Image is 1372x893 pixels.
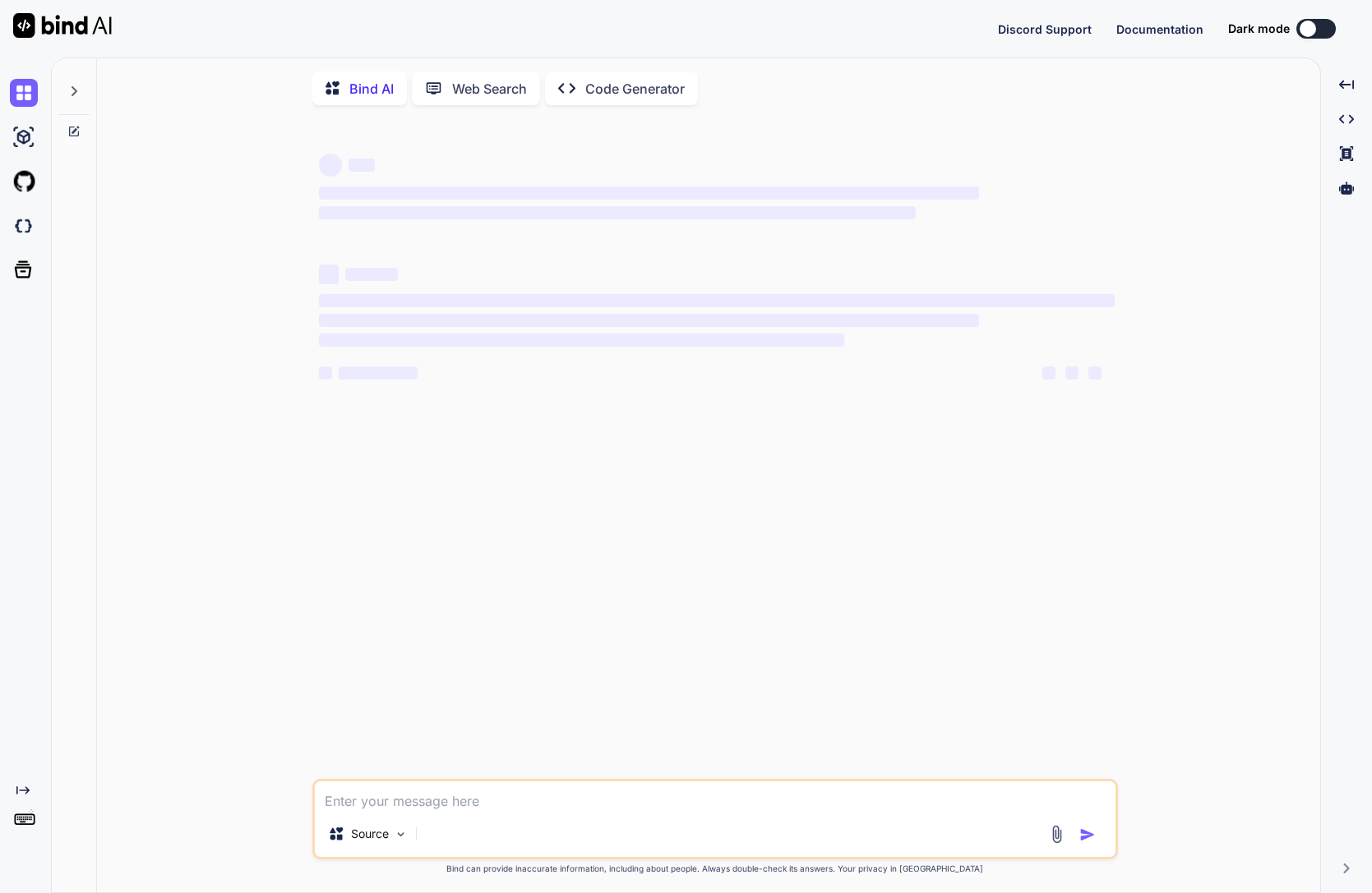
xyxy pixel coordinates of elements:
span: ‌ [1065,366,1079,380]
span: ‌ [339,366,418,380]
span: ‌ [319,314,979,327]
span: Documentation [1116,22,1203,36]
span: ‌ [319,265,339,284]
span: ‌ [319,186,979,200]
span: ‌ [319,334,844,347]
img: icon [1079,826,1096,843]
span: ‌ [319,294,1115,307]
span: ‌ [1042,366,1056,380]
span: ‌ [319,366,332,380]
img: Pick Models [394,827,408,841]
span: ‌ [1088,366,1102,380]
span: ‌ [349,159,375,172]
span: Discord Support [998,22,1092,36]
button: Documentation [1116,21,1203,38]
img: Bind AI [13,13,112,38]
p: Source [351,826,389,842]
span: ‌ [319,154,342,177]
p: Code Generator [585,79,685,99]
img: darkCloudIdeIcon [10,212,38,240]
img: chat [10,79,38,107]
button: Discord Support [998,21,1092,38]
p: Bind AI [349,79,394,99]
span: ‌ [319,206,916,219]
p: Web Search [452,79,527,99]
span: ‌ [345,268,398,281]
img: attachment [1047,825,1066,844]
p: Bind can provide inaccurate information, including about people. Always double-check its answers.... [312,863,1118,875]
span: Dark mode [1228,21,1290,37]
img: githubLight [10,168,38,196]
img: ai-studio [10,123,38,151]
